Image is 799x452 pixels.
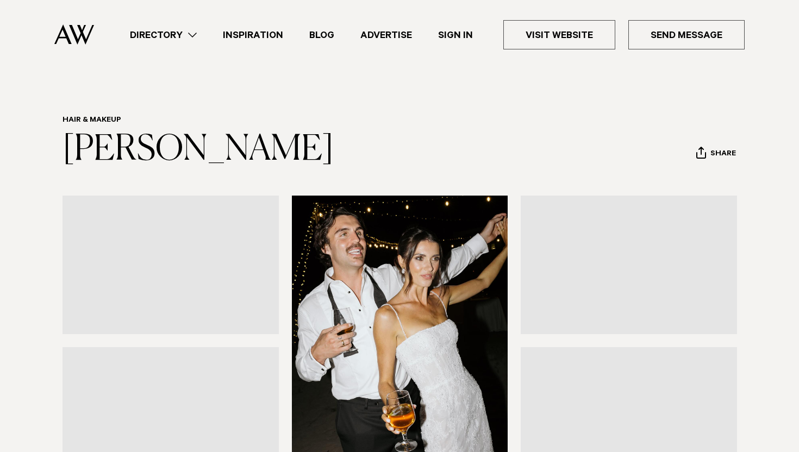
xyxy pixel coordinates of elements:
a: Visit Website [503,20,615,49]
a: Inspiration [210,28,296,42]
span: Share [710,149,736,160]
a: Directory [117,28,210,42]
a: Blog [296,28,347,42]
img: Auckland Weddings Logo [54,24,94,45]
a: [PERSON_NAME] [63,133,334,167]
a: Sign In [425,28,486,42]
a: Advertise [347,28,425,42]
a: Send Message [628,20,745,49]
button: Share [696,146,736,162]
a: Hair & Makeup [63,116,121,125]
